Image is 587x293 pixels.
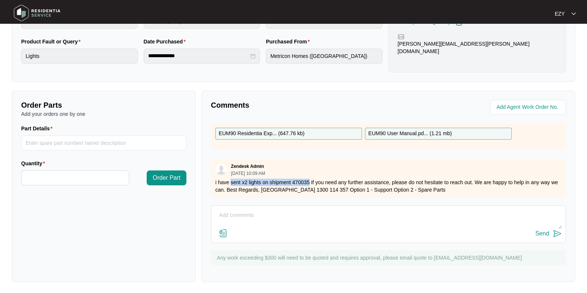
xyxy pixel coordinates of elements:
[147,170,186,185] button: Order Part
[535,230,549,237] div: Send
[231,163,264,169] p: Zendesk Admin
[216,164,227,175] img: user.svg
[398,40,557,55] p: [PERSON_NAME][EMAIL_ADDRESS][PERSON_NAME][DOMAIN_NAME]
[215,179,561,193] p: i have sent x2 lights on shipment 470035 If you need any further assistance, please do not hesita...
[21,136,186,150] input: Part Details
[211,100,383,110] p: Comments
[21,49,138,64] input: Product Fault or Query
[571,12,576,16] img: dropdown arrow
[217,254,562,261] p: Any work exceeding $300 will need to be quoted and requires approval, please email quote to [EMAI...
[219,130,304,138] p: EUM90 Residentia Exp... ( 647.76 kb )
[555,10,565,17] p: EZY
[266,38,313,45] label: Purchased From
[21,160,48,167] label: Quantity
[266,49,382,64] input: Purchased From
[148,52,249,60] input: Date Purchased
[231,171,265,176] p: [DATE] 10:09 AM
[22,171,129,185] input: Quantity
[11,2,63,24] img: residentia service logo
[368,130,452,138] p: EUM90 User Manual.pd... ( 1.21 mb )
[219,229,228,238] img: file-attachment-doc.svg
[21,100,186,110] p: Order Parts
[21,125,56,132] label: Part Details
[21,38,84,45] label: Product Fault or Query
[553,229,562,238] img: send-icon.svg
[398,33,404,40] img: map-pin
[144,38,189,45] label: Date Purchased
[21,110,186,118] p: Add your orders one by one
[535,229,562,239] button: Send
[496,103,561,112] input: Add Agent Work Order No.
[153,173,180,182] span: Order Part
